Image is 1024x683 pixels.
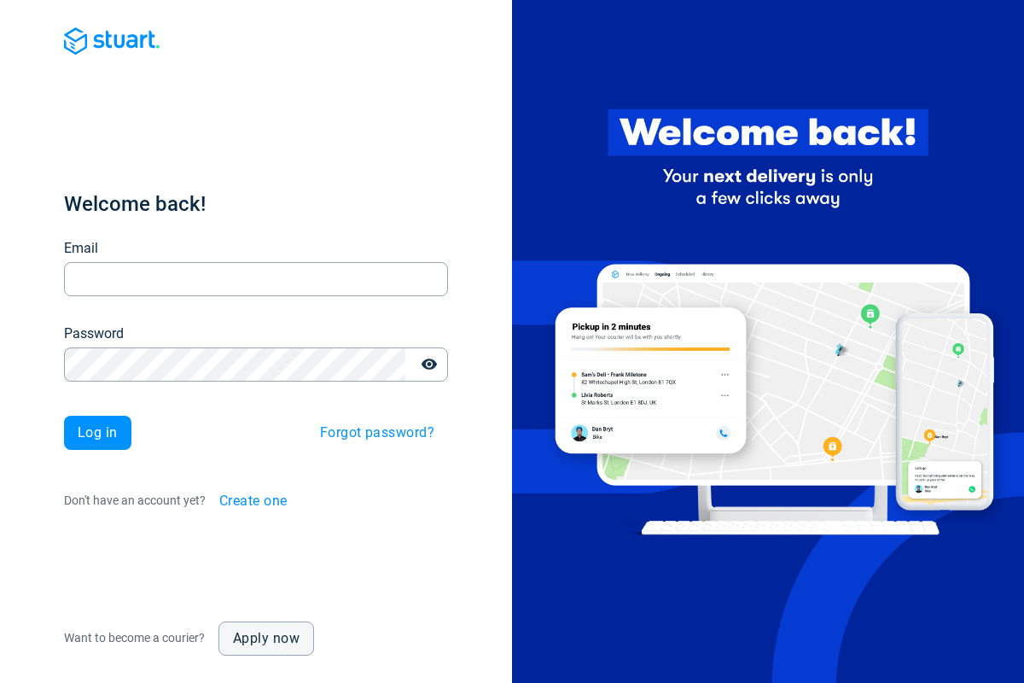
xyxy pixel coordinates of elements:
[64,416,131,450] button: Log in
[206,484,301,518] button: Create one
[78,426,118,440] span: Log in
[218,622,314,656] a: Apply now
[64,27,160,55] img: Blue logo
[320,426,434,440] span: Forgot password?
[64,190,448,218] h1: Welcome back!
[64,324,124,344] label: Password
[219,494,288,508] span: Create one
[64,631,205,645] span: Want to become a courier?
[64,238,98,259] label: Email
[233,632,300,645] span: Apply now
[64,493,206,507] span: Don't have an account yet?
[306,416,448,450] button: Forgot password?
